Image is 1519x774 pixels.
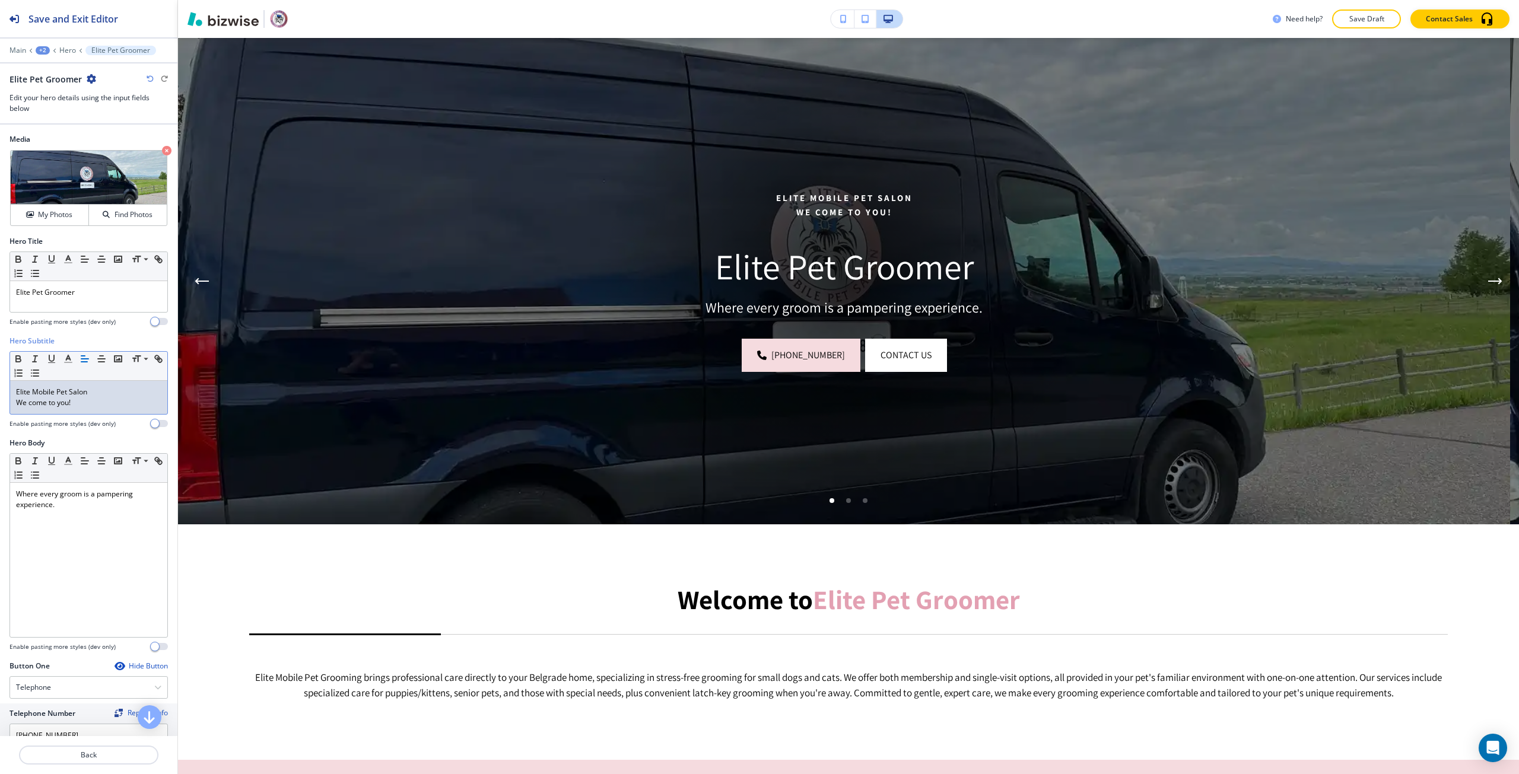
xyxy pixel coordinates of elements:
h2: Telephone Number [9,708,75,719]
li: Go to slide 3 [857,492,873,509]
input: Ex. 561-222-1111 [9,724,168,747]
strong: Welcome to [678,582,813,617]
button: Previous Hero Image [190,269,214,293]
p: Elite Pet Groomer [317,246,1371,288]
strong: Elite Pet Groomer [813,582,1020,617]
div: Next Slide [1483,269,1507,293]
button: Next Hero Image [1483,269,1507,293]
button: Elite Pet Groomer [85,46,156,55]
img: Bizwise Logo [188,12,259,26]
button: Back [19,746,158,765]
div: Previous Slide [190,269,214,293]
a: [PHONE_NUMBER] [742,339,860,372]
p: Elite Pet Groomer [91,46,150,55]
img: Replace [115,709,123,717]
span: Find and replace this information across Bizwise [115,709,168,718]
div: Replace Info [115,709,168,717]
li: Go to slide 2 [840,492,857,509]
img: Banner Image [178,38,1510,524]
h2: Hero Subtitle [9,336,55,346]
p: Contact Sales [1426,14,1473,24]
li: Go to slide 1 [824,492,840,509]
button: ReplaceReplace Info [115,709,168,717]
button: Save Draft [1332,9,1401,28]
p: Elite Mobile Pet Grooming brings professional care directly to your Belgrade home, specializing i... [249,670,1448,700]
img: Your Logo [269,9,288,28]
h2: Hero Body [9,438,45,448]
div: My PhotosFind Photos [9,149,168,227]
h2: Button One [9,661,50,671]
span: [PHONE_NUMBER] [771,348,845,362]
h2: Save and Exit Editor [28,12,118,26]
p: Elite Pet Groomer [16,287,161,298]
div: Open Intercom Messenger [1479,734,1507,762]
h4: Enable pasting more styles (dev only) [9,642,116,651]
h2: Media [9,134,168,145]
p: Elite Mobile Pet Salon [16,387,161,397]
h3: Need help? [1286,14,1323,24]
p: We come to you! [16,397,161,408]
span: Contact Us [881,348,932,362]
p: Back [20,750,157,760]
p: We come to you! [317,205,1371,219]
p: Elite Mobile Pet Salon [317,191,1371,205]
button: +2 [36,46,50,55]
p: Where every groom is a pampering experience. [16,489,161,510]
h2: Hero Title [9,236,43,247]
button: Main [9,46,26,55]
p: Save Draft [1348,14,1385,24]
button: Find Photos [89,205,167,225]
h3: Edit your hero details using the input fields below [9,93,168,114]
h4: Enable pasting more styles (dev only) [9,419,116,428]
button: Hide Button [115,661,168,671]
button: My Photos [11,205,89,225]
button: Contact Us [865,339,947,372]
h4: Find Photos [115,209,152,220]
button: Contact Sales [1410,9,1510,28]
button: Hero [59,46,76,55]
h4: My Photos [38,209,72,220]
p: Where every groom is a pampering experience. [317,298,1371,316]
h4: Enable pasting more styles (dev only) [9,317,116,326]
h4: Telephone [16,682,51,693]
h2: Elite Pet Groomer [9,73,82,85]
